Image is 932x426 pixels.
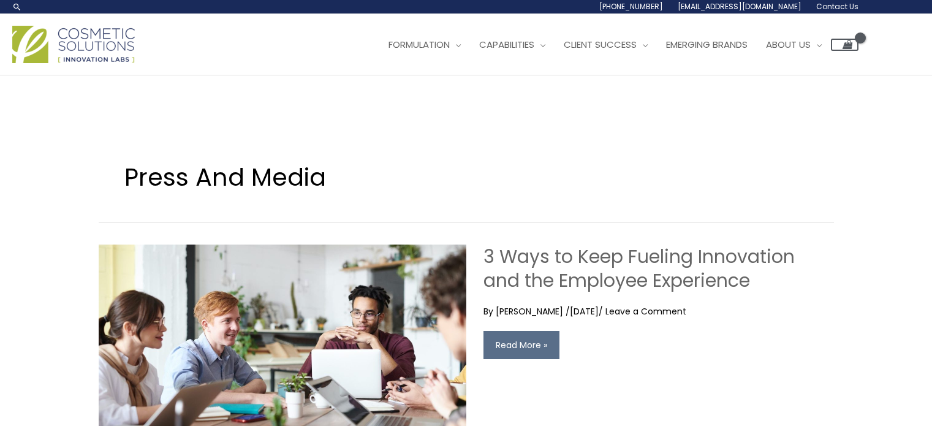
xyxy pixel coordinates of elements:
[370,26,858,63] nav: Site Navigation
[678,1,801,12] span: [EMAIL_ADDRESS][DOMAIN_NAME]
[12,26,135,63] img: Cosmetic Solutions Logo
[816,1,858,12] span: Contact Us
[483,305,834,318] div: By / /
[99,341,466,354] a: (opens in a new tab)
[757,26,831,63] a: About Us
[564,38,637,51] span: Client Success
[483,331,559,359] a: 3 Ways to Keep Fueling Innovation and the Employee Experience Read More » (opens in a new tab)
[496,305,563,318] span: [PERSON_NAME]
[12,2,22,12] a: Search icon link
[831,39,858,51] a: View Shopping Cart, empty
[470,26,555,63] a: Capabilities
[479,38,534,51] span: Capabilities
[570,305,599,318] span: [DATE]
[379,26,470,63] a: Formulation
[605,305,686,318] a: Leave a Comment (opens in a new tab)
[483,243,795,294] a: 3 Ways to Keep Fueling Innovation and the Employee Experience (opens in a new tab)
[496,305,566,318] a: [PERSON_NAME]
[388,38,450,51] span: Formulation
[666,38,748,51] span: Emerging Brands
[124,160,808,194] h1: Press and Media
[599,1,663,12] span: [PHONE_NUMBER]
[766,38,811,51] span: About Us
[555,26,657,63] a: Client Success
[657,26,757,63] a: Emerging Brands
